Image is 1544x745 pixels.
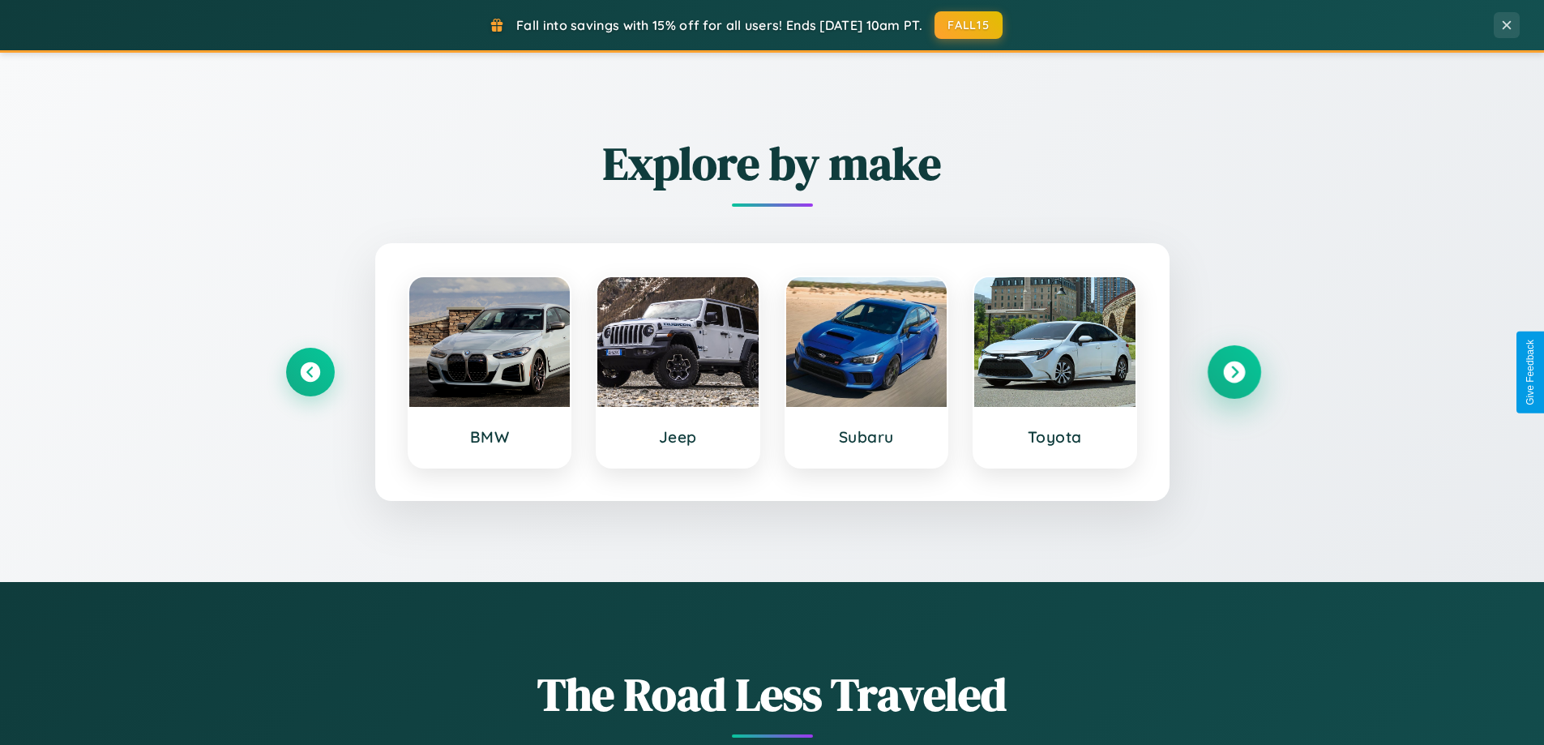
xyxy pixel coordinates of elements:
[990,427,1119,447] h3: Toyota
[516,17,922,33] span: Fall into savings with 15% off for all users! Ends [DATE] 10am PT.
[426,427,554,447] h3: BMW
[935,11,1003,39] button: FALL15
[802,427,931,447] h3: Subaru
[286,663,1259,726] h1: The Road Less Traveled
[614,427,742,447] h3: Jeep
[286,132,1259,195] h2: Explore by make
[1525,340,1536,405] div: Give Feedback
